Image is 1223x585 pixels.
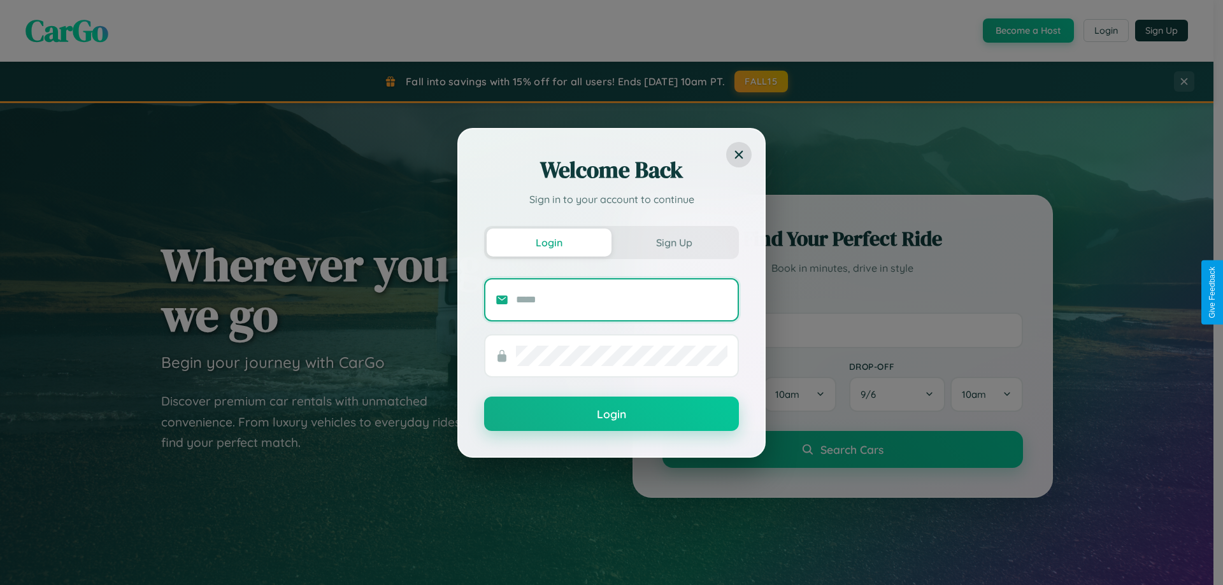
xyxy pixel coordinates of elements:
[487,229,611,257] button: Login
[484,155,739,185] h2: Welcome Back
[1208,267,1217,318] div: Give Feedback
[484,192,739,207] p: Sign in to your account to continue
[611,229,736,257] button: Sign Up
[484,397,739,431] button: Login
